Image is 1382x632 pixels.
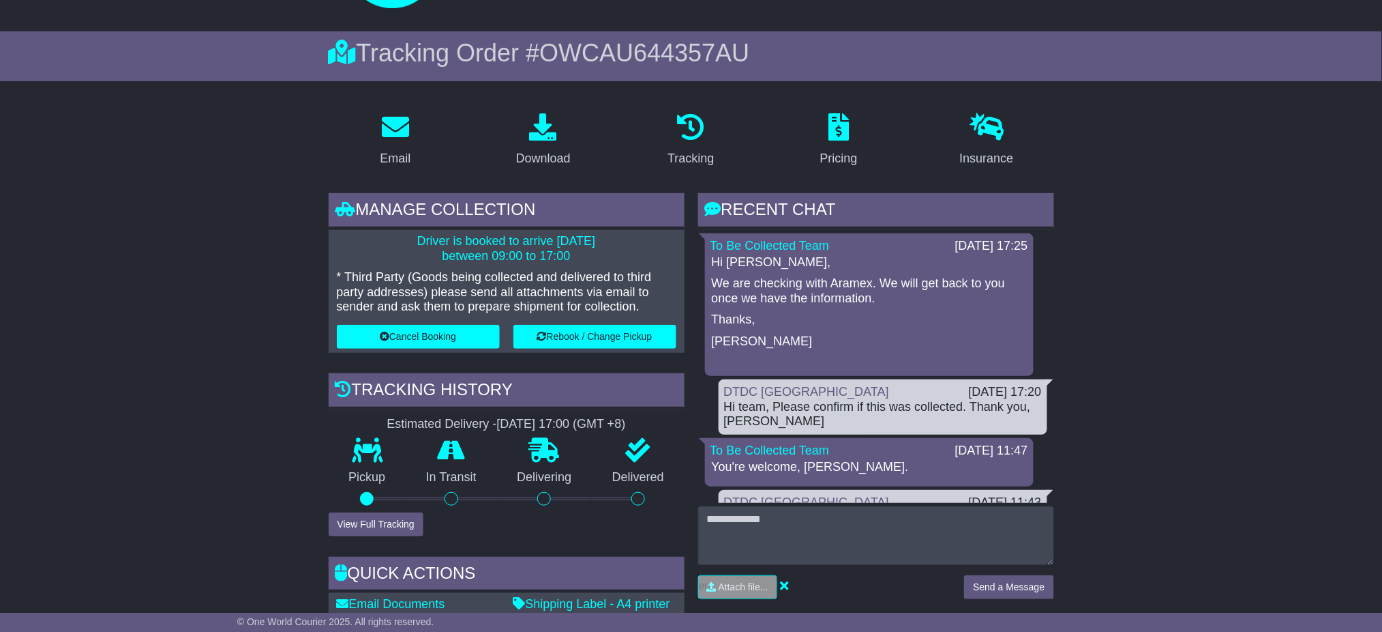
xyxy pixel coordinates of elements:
p: Hi [PERSON_NAME], [712,255,1027,270]
a: Insurance [951,109,1023,173]
div: Estimated Delivery - [329,417,685,432]
div: [DATE] 17:00 (GMT +8) [497,417,626,432]
div: Download [516,149,571,168]
p: [PERSON_NAME] [712,334,1027,349]
div: [DATE] 11:43 [969,495,1042,511]
div: Manage collection [329,193,685,230]
button: Send a Message [964,575,1053,599]
a: To Be Collected Team [710,239,830,253]
a: Shipping Label - A4 printer [513,597,670,611]
a: To Be Collected Team [710,444,830,457]
p: Pickup [329,470,406,485]
div: RECENT CHAT [698,193,1054,230]
div: Insurance [960,149,1014,168]
div: Quick Actions [329,557,685,594]
a: DTDC [GEOGRAPHIC_DATA] [724,495,889,509]
button: Cancel Booking [337,325,500,349]
div: [DATE] 11:47 [955,444,1028,459]
div: Tracking Order # [329,38,1054,68]
p: In Transit [406,470,497,485]
p: Delivering [497,470,592,485]
div: Hi team, Please confirm if this was collected. Thank you, [PERSON_NAME] [724,400,1042,429]
p: You're welcome, [PERSON_NAME]. [712,460,1027,475]
div: [DATE] 17:25 [955,239,1028,254]
div: Pricing [820,149,858,168]
a: DTDC [GEOGRAPHIC_DATA] [724,385,889,399]
div: [DATE] 17:20 [969,385,1042,400]
p: Thanks, [712,313,1027,328]
div: Tracking history [329,373,685,410]
a: Email Documents [337,597,445,611]
a: Pricing [811,109,867,173]
button: Rebook / Change Pickup [513,325,676,349]
span: © One World Courier 2025. All rights reserved. [237,616,434,627]
p: Driver is booked to arrive [DATE] between 09:00 to 17:00 [337,234,676,263]
div: Email [380,149,410,168]
a: Tracking [659,109,723,173]
a: Email [371,109,419,173]
button: View Full Tracking [329,513,423,536]
a: Download [507,109,580,173]
p: Delivered [592,470,685,485]
span: OWCAU644357AU [539,39,749,67]
div: Tracking [667,149,714,168]
p: * Third Party (Goods being collected and delivered to third party addresses) please send all atta... [337,270,676,315]
p: We are checking with Aramex. We will get back to you once we have the information. [712,276,1027,306]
